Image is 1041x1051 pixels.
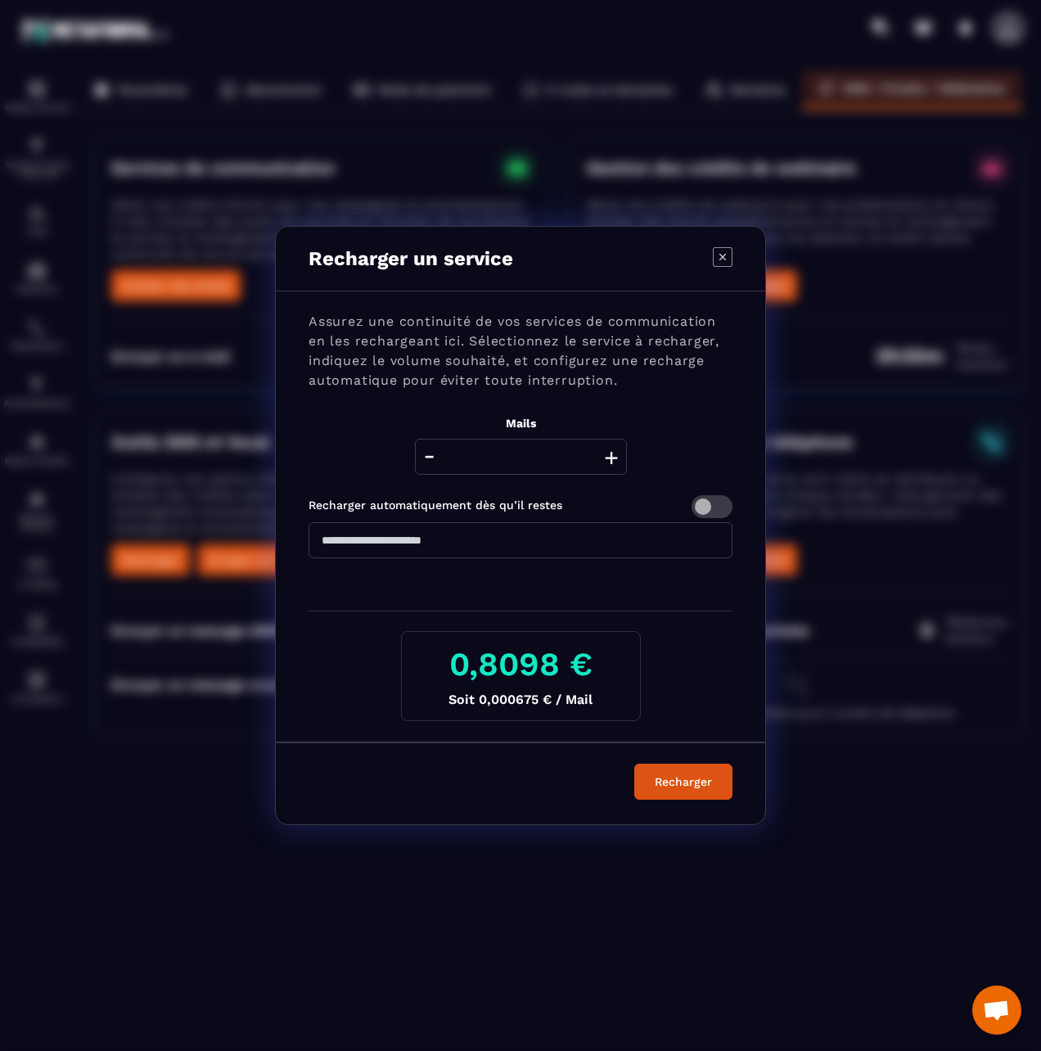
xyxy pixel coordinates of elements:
[506,417,536,430] label: Mails
[645,774,722,790] div: Recharger
[634,764,732,800] button: Recharger
[419,439,439,475] button: -
[309,312,732,390] p: Assurez une continuité de vos services de communication en les rechargeant ici. Sélectionnez le s...
[972,986,1021,1035] a: Ouvrir le chat
[415,645,627,683] h3: 0,8098 €
[600,439,623,475] button: +
[309,498,562,512] label: Recharger automatiquement dès qu’il restes
[309,247,513,270] p: Recharger un service
[415,692,627,707] p: Soit 0,000675 € / Mail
